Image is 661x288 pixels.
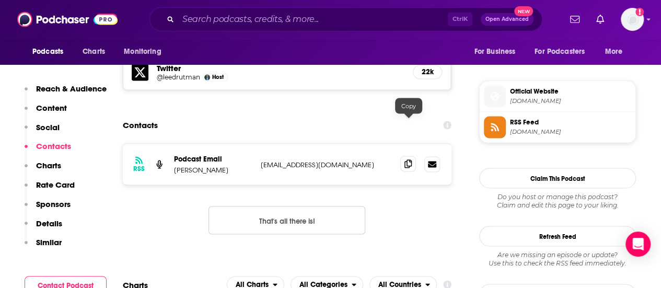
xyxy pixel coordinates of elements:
[510,86,631,96] span: Official Website
[25,199,71,218] button: Sponsors
[395,98,422,113] div: Copy
[117,42,175,62] button: open menu
[36,180,75,190] p: Rate Card
[25,160,61,180] button: Charts
[422,67,433,76] h5: 22k
[178,11,448,28] input: Search podcasts, credits, & more...
[124,44,161,59] span: Monitoring
[625,232,651,257] div: Open Intercom Messenger
[621,8,644,31] img: User Profile
[25,122,60,142] button: Social
[36,103,67,113] p: Content
[484,85,631,107] a: Official Website[DOMAIN_NAME]
[25,218,62,238] button: Details
[566,10,584,28] a: Show notifications dropdown
[528,42,600,62] button: open menu
[25,180,75,199] button: Rate Card
[598,42,636,62] button: open menu
[479,192,636,209] div: Claim and edit this page to your liking.
[76,42,111,62] a: Charts
[479,226,636,246] button: Refresh Feed
[157,63,404,73] h5: Twitter
[299,281,347,288] span: All Categories
[17,9,118,29] img: Podchaser - Follow, Share and Rate Podcasts
[605,44,623,59] span: More
[514,6,533,16] span: New
[25,103,67,122] button: Content
[208,206,365,234] button: Nothing here.
[621,8,644,31] span: Logged in as AtriaBooks
[510,117,631,126] span: RSS Feed
[123,115,158,135] h2: Contacts
[149,7,542,31] div: Search podcasts, credits, & more...
[261,160,392,169] p: [EMAIL_ADDRESS][DOMAIN_NAME]
[535,44,585,59] span: For Podcasters
[467,42,528,62] button: open menu
[36,160,61,170] p: Charts
[25,141,71,160] button: Contacts
[36,199,71,209] p: Sponsors
[36,218,62,228] p: Details
[479,250,636,267] div: Are we missing an episode or update? Use this to check the RSS feed immediately.
[204,74,210,80] img: Lee Drutman
[133,164,145,172] h3: RSS
[174,154,252,163] p: Podcast Email
[378,281,421,288] span: All Countries
[479,168,636,188] button: Claim This Podcast
[83,44,105,59] span: Charts
[157,73,200,81] a: @leedrutman
[36,237,62,247] p: Similar
[481,13,534,26] button: Open AdvancedNew
[36,84,107,94] p: Reach & Audience
[592,10,608,28] a: Show notifications dropdown
[448,13,472,26] span: Ctrl K
[32,44,63,59] span: Podcasts
[25,237,62,257] button: Similar
[621,8,644,31] button: Show profile menu
[36,122,60,132] p: Social
[510,128,631,135] span: feeds.simplecast.com
[25,42,77,62] button: open menu
[510,97,631,105] span: politicsinquestion.com
[474,44,515,59] span: For Business
[212,74,224,80] span: Host
[25,84,107,103] button: Reach & Audience
[635,8,644,16] svg: Add a profile image
[236,281,269,288] span: All Charts
[36,141,71,151] p: Contacts
[484,116,631,138] a: RSS Feed[DOMAIN_NAME]
[174,165,252,174] p: [PERSON_NAME]
[479,192,636,201] span: Do you host or manage this podcast?
[485,17,529,22] span: Open Advanced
